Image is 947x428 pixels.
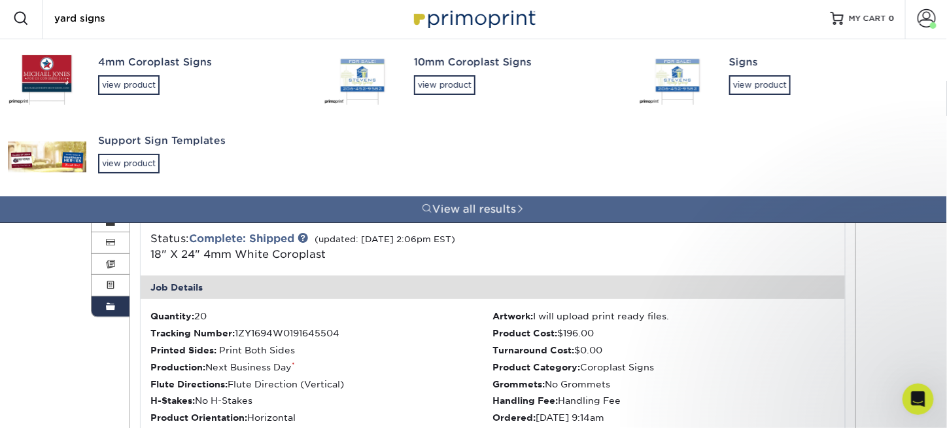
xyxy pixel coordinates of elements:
[631,39,947,118] a: Signsview product
[151,328,235,338] strong: Tracking Number:
[903,383,934,415] iframe: Intercom live chat
[98,154,160,173] div: view product
[98,134,300,149] div: Support Sign Templates
[190,232,295,245] a: Complete: Shipped
[492,379,545,389] strong: Grommets:
[639,52,717,105] img: Signs
[729,55,931,70] div: Signs
[849,13,886,24] span: MY CART
[151,362,206,372] strong: Production:
[151,395,196,406] strong: H-Stakes:
[492,395,558,406] strong: Handling Fee:
[151,378,493,391] li: Flute Direction (Vertical)
[492,327,835,340] li: $196.00
[151,361,493,374] li: Next Business Day
[492,344,835,357] li: $0.00
[492,361,835,374] li: Coroplast Signs
[98,55,300,70] div: 4mm Coroplast Signs
[151,394,493,407] li: No H-Stakes
[141,276,846,299] div: Job Details
[315,234,456,244] small: (updated: [DATE] 2:06pm EST)
[492,411,835,424] li: [DATE] 9:14am
[235,328,340,338] span: 1ZY1694W0191645504
[151,311,195,321] strong: Quantity:
[492,394,835,407] li: Handling Fee
[729,75,791,95] div: view product
[141,231,610,262] div: Status:
[98,75,160,95] div: view product
[414,55,616,70] div: 10mm Coroplast Signs
[492,412,536,423] strong: Ordered:
[324,52,402,105] img: 10mm Coroplast Signs
[151,379,228,389] strong: Flute Directions:
[414,75,475,95] div: view product
[8,52,86,105] img: 4mm Coroplast Signs
[151,412,248,423] strong: Product Orientation:
[492,311,533,321] strong: Artwork:
[316,39,632,118] a: 10mm Coroplast Signsview product
[220,345,296,355] span: Print Both Sides
[492,378,835,391] li: No Grommets
[492,310,835,323] li: I will upload print ready files.
[151,345,217,355] strong: Printed Sides:
[53,10,181,26] input: SEARCH PRODUCTS.....
[492,328,557,338] strong: Product Cost:
[8,141,86,172] img: Support Sign Templates
[151,411,493,424] li: Horizontal
[151,248,326,260] a: 18" X 24" 4mm White Coroplast
[408,4,539,32] img: Primoprint
[492,362,580,372] strong: Product Category:
[492,345,574,355] strong: Turnaround Cost:
[151,310,493,323] li: 20
[889,14,895,23] span: 0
